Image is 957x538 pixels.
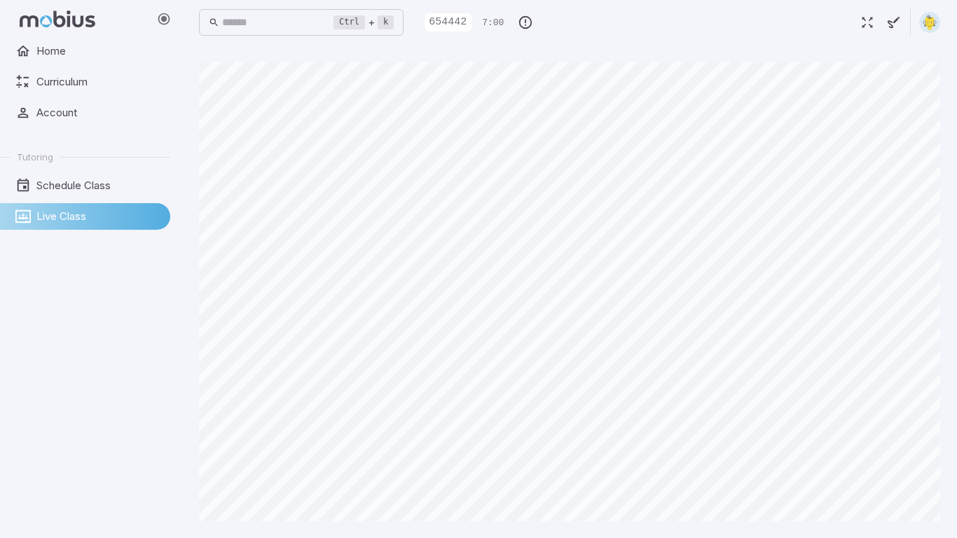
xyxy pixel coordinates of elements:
span: Account [36,105,160,120]
span: Schedule Class [36,178,160,193]
button: Report an Issue [512,9,539,36]
img: square.svg [919,12,940,33]
div: + [333,14,394,31]
button: Start Drawing on Questions [881,9,907,36]
div: Join Code - Students can join by entering this code [425,13,472,32]
span: Home [36,43,160,59]
span: Live Class [36,209,160,224]
kbd: Ctrl [333,15,365,29]
span: Tutoring [17,151,53,163]
p: 654442 [425,15,467,30]
button: Fullscreen Game [854,9,881,36]
kbd: k [378,15,394,29]
span: Curriculum [36,74,160,90]
p: Time Remaining [482,16,504,30]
